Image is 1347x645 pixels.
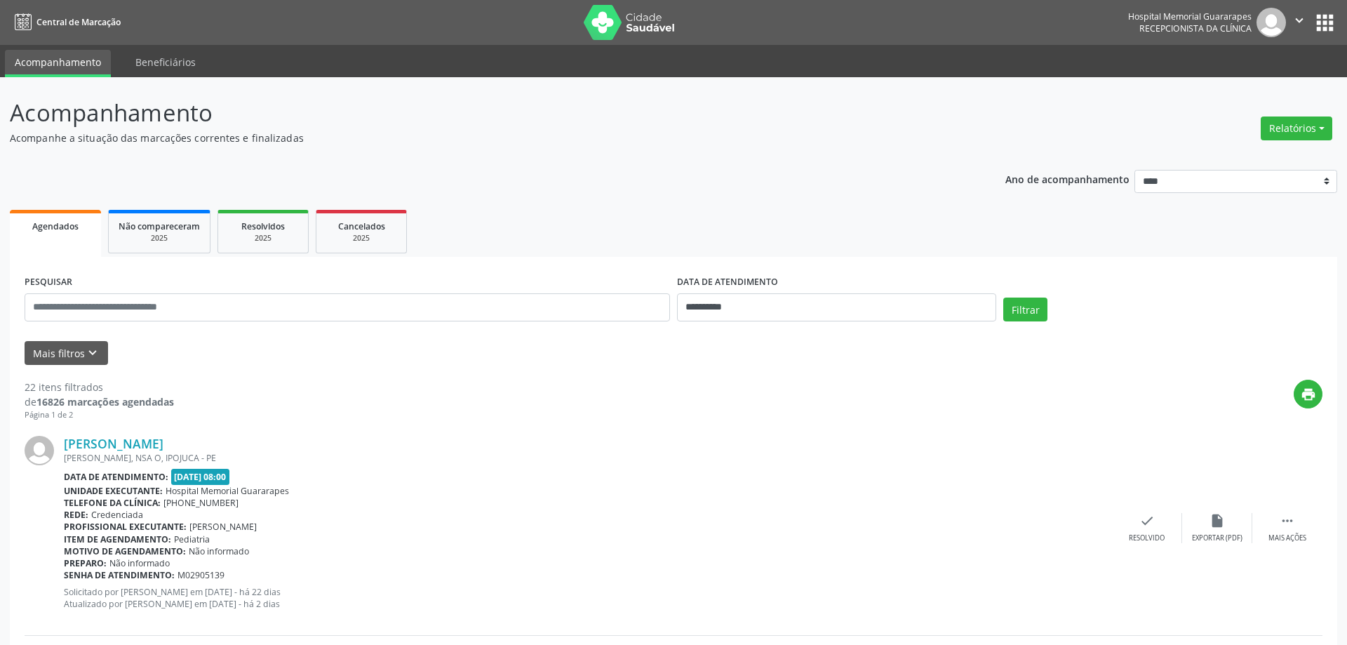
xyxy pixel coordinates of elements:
b: Motivo de agendamento: [64,545,186,557]
a: Central de Marcação [10,11,121,34]
button: print [1294,380,1322,408]
div: 2025 [228,233,298,244]
div: Resolvido [1129,533,1165,543]
button: Mais filtroskeyboard_arrow_down [25,341,108,366]
a: Beneficiários [126,50,206,74]
p: Acompanhamento [10,95,939,131]
b: Item de agendamento: [64,533,171,545]
span: Cancelados [338,220,385,232]
div: [PERSON_NAME], NSA O, IPOJUCA - PE [64,452,1112,464]
b: Profissional executante: [64,521,187,533]
b: Data de atendimento: [64,471,168,483]
div: Mais ações [1268,533,1306,543]
i:  [1292,13,1307,28]
b: Telefone da clínica: [64,497,161,509]
i: check [1139,513,1155,528]
i: print [1301,387,1316,402]
div: de [25,394,174,409]
span: Recepcionista da clínica [1139,22,1252,34]
img: img [1256,8,1286,37]
label: DATA DE ATENDIMENTO [677,272,778,293]
img: img [25,436,54,465]
span: Hospital Memorial Guararapes [166,485,289,497]
p: Acompanhe a situação das marcações correntes e finalizadas [10,131,939,145]
div: 2025 [119,233,200,244]
b: Rede: [64,509,88,521]
button: Filtrar [1003,298,1047,321]
div: 22 itens filtrados [25,380,174,394]
span: Não compareceram [119,220,200,232]
p: Solicitado por [PERSON_NAME] em [DATE] - há 22 dias Atualizado por [PERSON_NAME] em [DATE] - há 2... [64,586,1112,610]
div: Página 1 de 2 [25,409,174,421]
i: insert_drive_file [1209,513,1225,528]
span: Central de Marcação [36,16,121,28]
i: keyboard_arrow_down [85,345,100,361]
b: Unidade executante: [64,485,163,497]
span: [PHONE_NUMBER] [163,497,239,509]
label: PESQUISAR [25,272,72,293]
div: 2025 [326,233,396,244]
i:  [1280,513,1295,528]
span: M02905139 [177,569,224,581]
button: Relatórios [1261,117,1332,140]
span: Credenciada [91,509,143,521]
div: Hospital Memorial Guararapes [1128,11,1252,22]
span: [DATE] 08:00 [171,469,230,485]
span: Pediatria [174,533,210,545]
a: [PERSON_NAME] [64,436,163,451]
b: Senha de atendimento: [64,569,175,581]
span: Não informado [189,545,249,557]
span: Não informado [109,557,170,569]
b: Preparo: [64,557,107,569]
button:  [1286,8,1313,37]
span: [PERSON_NAME] [189,521,257,533]
strong: 16826 marcações agendadas [36,395,174,408]
p: Ano de acompanhamento [1005,170,1130,187]
span: Resolvidos [241,220,285,232]
span: Agendados [32,220,79,232]
button: apps [1313,11,1337,35]
div: Exportar (PDF) [1192,533,1242,543]
a: Acompanhamento [5,50,111,77]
